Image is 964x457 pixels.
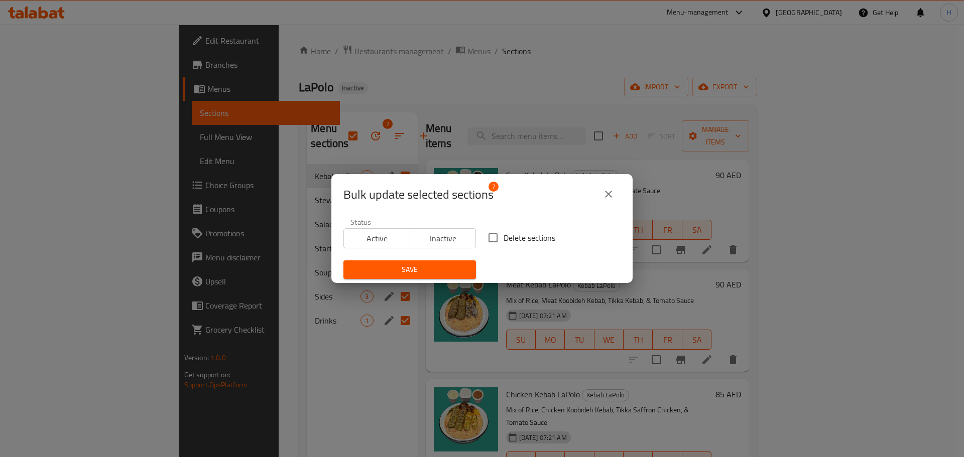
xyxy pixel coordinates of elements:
button: Active [343,228,410,248]
span: Inactive [414,231,472,246]
span: 7 [489,182,499,192]
span: Active [348,231,406,246]
button: close [596,182,621,206]
button: Inactive [410,228,476,248]
span: Save [351,263,468,276]
button: Save [343,260,476,279]
span: Delete sections [504,232,555,244]
span: Selected section count [343,187,494,203]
